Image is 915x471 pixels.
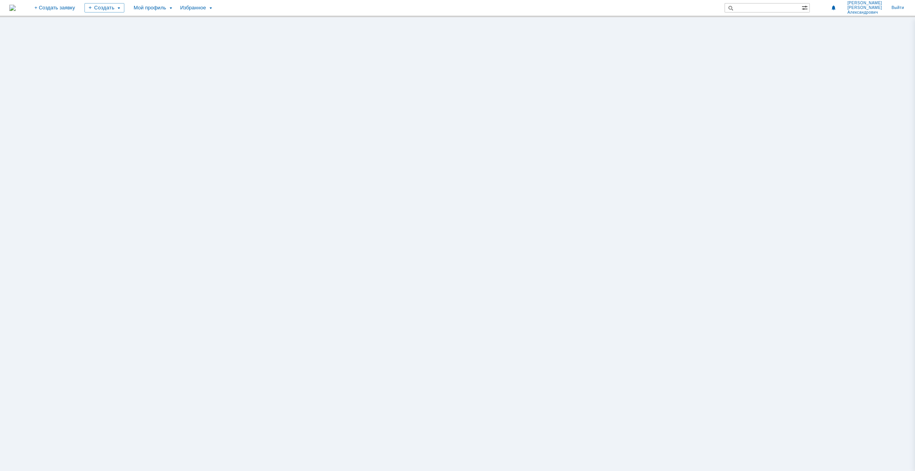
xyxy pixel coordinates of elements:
[802,4,809,11] span: Расширенный поиск
[847,1,882,5] span: [PERSON_NAME]
[9,5,16,11] a: Перейти на домашнюю страницу
[847,10,882,15] span: Александрович
[84,3,124,13] div: Создать
[9,5,16,11] img: logo
[847,5,882,10] span: [PERSON_NAME]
